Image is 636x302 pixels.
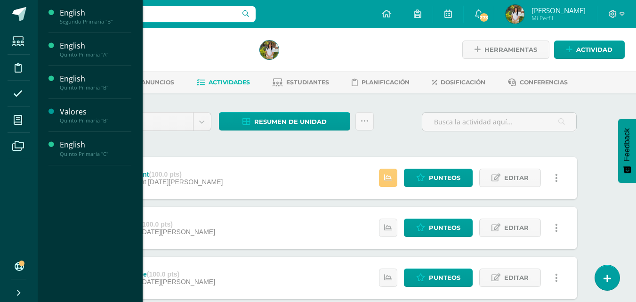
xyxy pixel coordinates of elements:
div: English [60,41,131,51]
a: Punteos [404,219,473,237]
strong: (100.0 pts) [147,270,179,278]
span: Dosificación [441,79,485,86]
input: Busca la actividad aquí... [422,113,576,131]
span: Feedback [623,128,631,161]
div: Valores [60,106,131,117]
a: Unidad 3 [97,113,211,131]
span: Punteos [429,219,460,237]
span: Punteos [429,269,460,286]
div: Spelling bee [108,270,215,278]
div: English [60,8,131,18]
span: Actividad [576,41,612,58]
a: Conferencias [508,75,568,90]
span: 273 [479,12,489,23]
span: Unidad 3 [105,113,186,131]
span: Editar [504,219,529,237]
span: Estudiantes [286,79,329,86]
span: [DATE][PERSON_NAME] [140,278,215,286]
a: EnglishQuinto Primaria "C" [60,139,131,157]
span: Editar [504,169,529,187]
span: Herramientas [484,41,537,58]
div: Quinto Primaria "B" [60,84,131,91]
span: [PERSON_NAME] [531,6,586,15]
span: Planificación [362,79,410,86]
a: Resumen de unidad [219,112,350,131]
div: Achievement [108,171,223,178]
a: EnglishSegundo Primaria "B" [60,8,131,25]
a: ValoresQuinto Primaria "B" [60,106,131,124]
div: Quinto Primaria "C" [60,151,131,157]
a: EnglishQuinto Primaria "B" [60,73,131,91]
strong: (100.0 pts) [149,171,182,178]
img: 1621038d812b49b4a02ed4f78ccdb9d2.png [260,41,279,59]
a: EnglishQuinto Primaria "A" [60,41,131,58]
span: Editar [504,269,529,286]
a: Planificación [352,75,410,90]
span: Anuncios [141,79,174,86]
span: Actividades [209,79,250,86]
div: Segundo Primaria "B" [60,18,131,25]
div: Quinto Primaria "A" [60,51,131,58]
a: Actividad [554,41,625,59]
div: English [60,73,131,84]
img: 1621038d812b49b4a02ed4f78ccdb9d2.png [506,5,524,24]
span: Punteos [429,169,460,187]
a: Punteos [404,269,473,287]
span: [DATE][PERSON_NAME] [148,178,223,186]
div: English [60,139,131,150]
span: [DATE][PERSON_NAME] [140,228,215,236]
span: Conferencias [520,79,568,86]
a: Herramientas [462,41,549,59]
strong: (100.0 pts) [140,220,173,228]
span: Resumen de unidad [254,113,327,131]
h1: English [73,39,249,52]
a: Punteos [404,169,473,187]
button: Feedback - Mostrar encuesta [618,119,636,183]
a: Estudiantes [273,75,329,90]
div: Quinto Primaria "B" [60,117,131,124]
a: Anuncios [129,75,174,90]
div: Segundo Primaria 'B' [73,52,249,61]
a: Actividades [197,75,250,90]
span: Mi Perfil [531,14,586,22]
input: Busca un usuario... [44,6,256,22]
div: Workbook [108,220,215,228]
a: Dosificación [432,75,485,90]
